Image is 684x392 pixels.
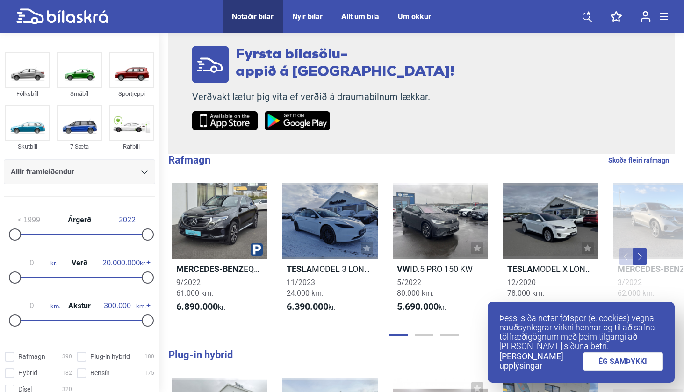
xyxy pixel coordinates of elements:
[397,278,434,298] span: 5/2022 80.000 km.
[18,352,45,362] span: Rafmagn
[13,302,60,310] span: km.
[172,264,267,274] h2: EQC 400 4MATIC
[583,352,663,371] a: ÉG SAMÞYKKI
[176,264,244,274] b: Mercedes-Benz
[5,141,50,152] div: Skutbíll
[176,301,225,313] span: kr.
[232,12,274,21] a: Notaðir bílar
[507,278,544,298] span: 12/2020 78.000 km.
[507,301,549,312] b: 7.490.000
[341,12,379,21] a: Allt um bíla
[397,301,446,313] span: kr.
[192,91,454,103] p: Verðvakt lætur þig vita ef verðið á draumabílnum lækkar.
[287,278,324,298] span: 11/2023 24.000 km.
[398,12,431,21] a: Um okkur
[62,352,72,362] span: 390
[57,141,102,152] div: 7 Sæta
[168,154,210,166] b: Rafmagn
[287,301,328,312] b: 6.390.000
[415,334,433,336] button: Page 2
[176,278,213,298] span: 9/2022 61.000 km.
[90,352,130,362] span: Plug-in hybrid
[99,302,146,310] span: km.
[66,302,93,310] span: Akstur
[172,183,267,321] a: Mercedes-BenzEQC 400 4MATIC9/202261.000 km.6.890.000kr.
[287,301,336,313] span: kr.
[393,264,488,274] h2: ID.5 PRO 150 KW
[440,334,459,336] button: Page 3
[176,301,218,312] b: 6.890.000
[90,368,110,378] span: Bensín
[282,183,378,321] a: TeslaMODEL 3 LONG RANGE11/202324.000 km.6.390.000kr.
[397,264,410,274] b: VW
[109,141,154,152] div: Rafbíll
[69,259,90,267] span: Verð
[62,368,72,378] span: 182
[168,349,233,361] b: Plug-in hybrid
[109,88,154,99] div: Sportjeppi
[102,259,146,267] span: kr.
[641,11,651,22] img: user-login.svg
[633,248,647,265] button: Next
[397,301,439,312] b: 5.690.000
[65,216,94,224] span: Árgerð
[18,368,37,378] span: Hybrid
[57,88,102,99] div: Smábíl
[608,154,669,166] a: Skoða fleiri rafmagn
[499,352,583,371] a: [PERSON_NAME] upplýsingar
[507,264,533,274] b: Tesla
[236,48,454,79] span: Fyrsta bílasölu- appið á [GEOGRAPHIC_DATA]!
[5,88,50,99] div: Fólksbíll
[618,278,655,298] span: 3/2022 62.000 km.
[499,314,663,351] p: Þessi síða notar fótspor (e. cookies) vegna nauðsynlegrar virkni hennar og til að safna tölfræðig...
[292,12,323,21] a: Nýir bílar
[144,368,154,378] span: 175
[287,264,312,274] b: Tesla
[619,248,634,265] button: Previous
[11,165,74,178] span: Allir framleiðendur
[503,264,598,274] h2: MODEL X LONG RANGE
[503,183,598,321] a: TeslaMODEL X LONG RANGE12/202078.000 km.7.490.000kr.
[144,352,154,362] span: 180
[282,264,378,274] h2: MODEL 3 LONG RANGE
[393,183,488,321] a: VWID.5 PRO 150 KW5/202280.000 km.5.690.000kr.
[389,334,408,336] button: Page 1
[618,301,659,312] b: 7.590.000
[13,259,57,267] span: kr.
